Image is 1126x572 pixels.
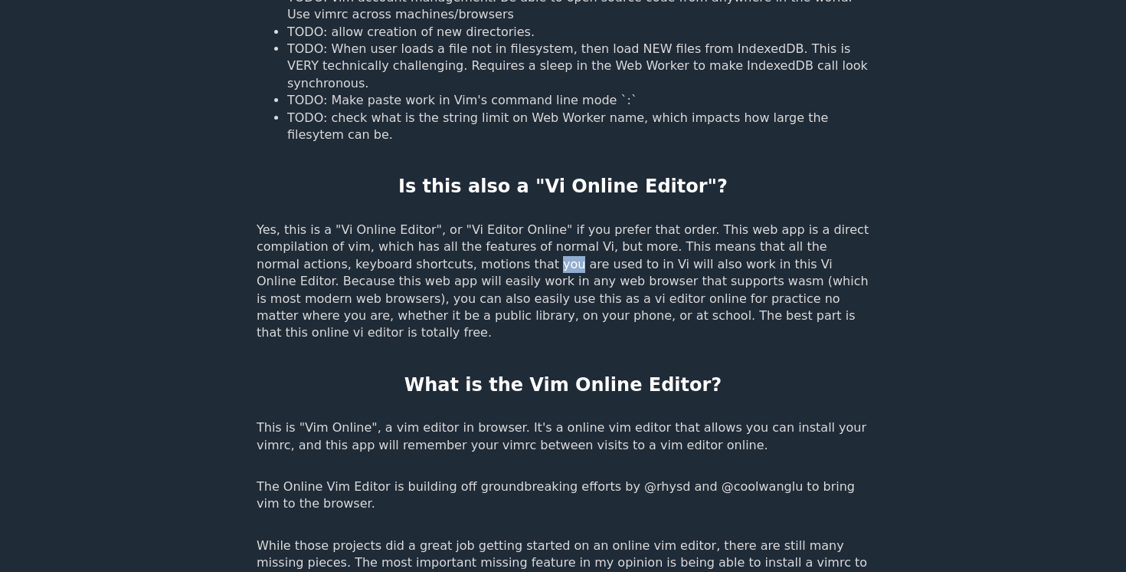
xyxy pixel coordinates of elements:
p: This is "Vim Online", a vim editor in browser. It's a online vim editor that allows you can insta... [257,419,869,454]
p: The Online Vim Editor is building off groundbreaking efforts by @rhysd and @coolwanglu to bring v... [257,478,869,513]
li: TODO: Make paste work in Vim's command line mode `:` [287,92,869,109]
h2: What is the Vim Online Editor? [404,373,722,399]
li: TODO: allow creation of new directories. [287,24,869,41]
h2: Is this also a "Vi Online Editor"? [398,174,728,200]
li: TODO: check what is the string limit on Web Worker name, which impacts how large the filesytem ca... [287,110,869,144]
li: TODO: When user loads a file not in filesystem, then load NEW files from IndexedDB. This is VERY ... [287,41,869,92]
p: Yes, this is a "Vi Online Editor", or "Vi Editor Online" if you prefer that order. This web app i... [257,222,869,342]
